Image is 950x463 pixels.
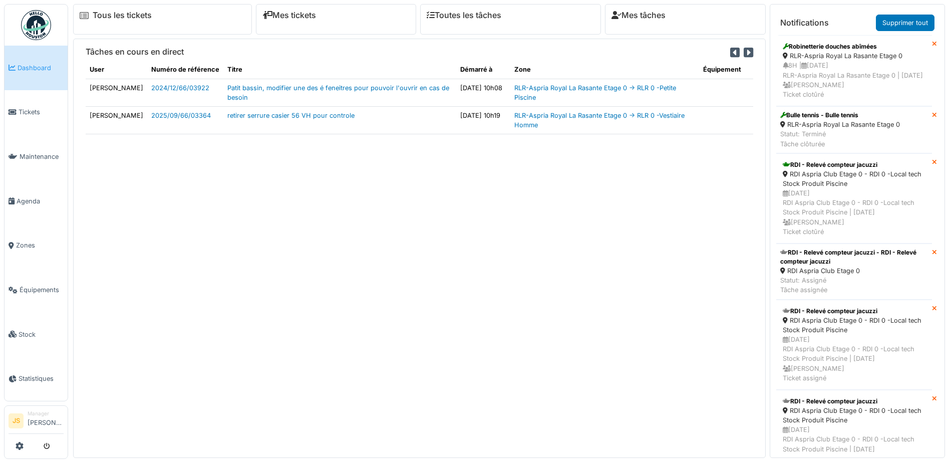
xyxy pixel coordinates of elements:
[783,42,925,51] div: Robinetterie douches abîmées
[5,46,68,90] a: Dashboard
[783,61,925,99] div: 8H | [DATE] RLR-Aspria Royal La Rasante Etage 0 | [DATE] [PERSON_NAME] Ticket clotûré
[5,90,68,135] a: Tickets
[780,248,928,266] div: RDI - Relevé compteur jacuzzi - RDI - Relevé compteur jacuzzi
[86,79,147,106] td: [PERSON_NAME]
[19,330,64,339] span: Stock
[776,106,932,153] a: Bulle tennis - Bulle tennis RLR-Aspria Royal La Rasante Etage 0 Statut: TerminéTâche clôturée
[780,120,900,129] div: RLR-Aspria Royal La Rasante Etage 0
[86,47,184,57] h6: Tâches en cours en direct
[227,84,449,101] a: Patit bassin, modifier une des é feneitres pour pouvoir l'ouvrir en cas de besoin
[783,316,925,335] div: RDI Aspria Club Etage 0 - RDI 0 -Local tech Stock Produit Piscine
[780,266,928,276] div: RDI Aspria Club Etage 0
[776,300,932,390] a: RDI - Relevé compteur jacuzzi RDI Aspria Club Etage 0 - RDI 0 -Local tech Stock Produit Piscine [...
[93,11,152,20] a: Tous les tickets
[90,66,104,73] span: translation missing: fr.shared.user
[147,61,223,79] th: Numéro de référence
[9,413,24,428] li: JS
[5,268,68,312] a: Équipements
[427,11,501,20] a: Toutes les tâches
[17,196,64,206] span: Agenda
[699,61,753,79] th: Équipement
[783,169,925,188] div: RDI Aspria Club Etage 0 - RDI 0 -Local tech Stock Produit Piscine
[783,51,925,61] div: RLR-Aspria Royal La Rasante Etage 0
[151,84,209,92] a: 2024/12/66/03922
[783,406,925,425] div: RDI Aspria Club Etage 0 - RDI 0 -Local tech Stock Produit Piscine
[611,11,666,20] a: Mes tâches
[876,15,934,31] a: Supprimer tout
[783,188,925,237] div: [DATE] RDI Aspria Club Etage 0 - RDI 0 -Local tech Stock Produit Piscine | [DATE] [PERSON_NAME] T...
[776,153,932,244] a: RDI - Relevé compteur jacuzzi RDI Aspria Club Etage 0 - RDI 0 -Local tech Stock Produit Piscine [...
[20,152,64,161] span: Maintenance
[5,179,68,223] a: Agenda
[9,410,64,434] a: JS Manager[PERSON_NAME]
[5,223,68,268] a: Zones
[16,241,64,250] span: Zones
[227,112,355,119] a: retirer serrure casier 56 VH pour controle
[21,10,51,40] img: Badge_color-CXgf-gQk.svg
[780,18,829,28] h6: Notifications
[86,106,147,134] td: [PERSON_NAME]
[776,35,932,106] a: Robinetterie douches abîmées RLR-Aspria Royal La Rasante Etage 0 8H |[DATE]RLR-Aspria Royal La Ra...
[780,111,900,120] div: Bulle tennis - Bulle tennis
[19,374,64,383] span: Statistiques
[456,79,510,106] td: [DATE] 10h08
[776,244,932,300] a: RDI - Relevé compteur jacuzzi - RDI - Relevé compteur jacuzzi RDI Aspria Club Etage 0 Statut: Ass...
[28,410,64,431] li: [PERSON_NAME]
[5,134,68,179] a: Maintenance
[783,160,925,169] div: RDI - Relevé compteur jacuzzi
[18,63,64,73] span: Dashboard
[456,61,510,79] th: Démarré à
[780,276,928,295] div: Statut: Assigné Tâche assignée
[5,312,68,357] a: Stock
[151,112,211,119] a: 2025/09/66/03364
[5,357,68,401] a: Statistiques
[783,397,925,406] div: RDI - Relevé compteur jacuzzi
[20,285,64,295] span: Équipements
[514,84,676,101] a: RLR-Aspria Royal La Rasante Etage 0 -> RLR 0 -Petite Piscine
[223,61,456,79] th: Titre
[514,112,685,129] a: RLR-Aspria Royal La Rasante Etage 0 -> RLR 0 -Vestiaire Homme
[780,129,900,148] div: Statut: Terminé Tâche clôturée
[262,11,316,20] a: Mes tickets
[28,410,64,417] div: Manager
[456,106,510,134] td: [DATE] 10h19
[783,335,925,383] div: [DATE] RDI Aspria Club Etage 0 - RDI 0 -Local tech Stock Produit Piscine | [DATE] [PERSON_NAME] T...
[510,61,699,79] th: Zone
[19,107,64,117] span: Tickets
[783,307,925,316] div: RDI - Relevé compteur jacuzzi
